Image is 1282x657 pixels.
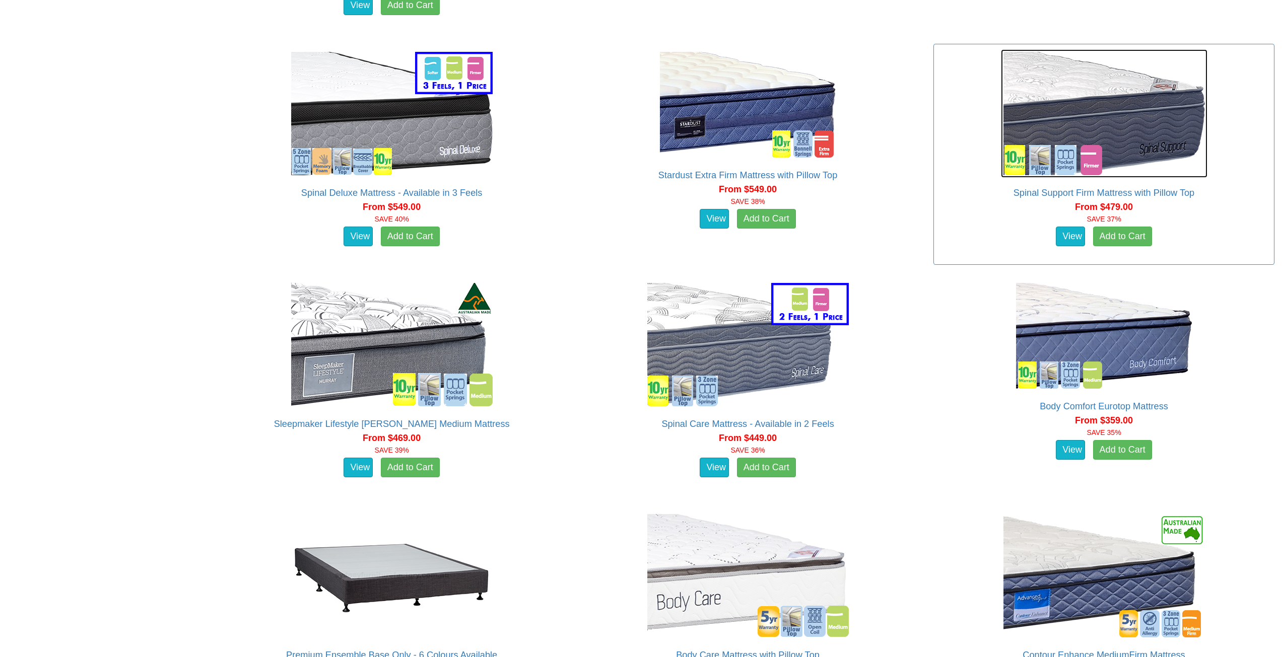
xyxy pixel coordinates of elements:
[1093,440,1152,460] a: Add to Cart
[657,49,839,160] img: Stardust Extra Firm Mattress with Pillow Top
[1014,188,1195,198] a: Spinal Support Firm Mattress with Pillow Top
[737,458,796,478] a: Add to Cart
[700,209,729,229] a: View
[700,458,729,478] a: View
[1087,428,1121,436] font: SAVE 35%
[737,209,796,229] a: Add to Cart
[1056,227,1085,247] a: View
[1001,512,1207,640] img: Contour Enhance MediumFirm Mattress
[381,227,440,247] a: Add to Cart
[363,202,421,212] span: From $549.00
[658,170,837,180] a: Stardust Extra Firm Mattress with Pillow Top
[363,433,421,443] span: From $469.00
[1001,49,1207,178] img: Spinal Support Firm Mattress with Pillow Top
[289,512,495,640] img: Premium Ensemble Base Only - 6 Colours Available
[375,215,409,223] font: SAVE 40%
[289,280,495,409] img: Sleepmaker Lifestyle Murray Medium Mattress
[661,419,834,429] a: Spinal Care Mattress - Available in 2 Feels
[1056,440,1085,460] a: View
[289,49,495,178] img: Spinal Deluxe Mattress - Available in 3 Feels
[719,184,777,194] span: From $549.00
[375,446,409,454] font: SAVE 39%
[730,446,765,454] font: SAVE 36%
[381,458,440,478] a: Add to Cart
[344,227,373,247] a: View
[1093,227,1152,247] a: Add to Cart
[301,188,483,198] a: Spinal Deluxe Mattress - Available in 3 Feels
[1075,415,1133,425] span: From $359.00
[1087,215,1121,223] font: SAVE 37%
[274,419,510,429] a: Sleepmaker Lifestyle [PERSON_NAME] Medium Mattress
[719,433,777,443] span: From $449.00
[645,280,851,409] img: Spinal Care Mattress - Available in 2 Feels
[730,197,765,205] font: SAVE 38%
[1075,202,1133,212] span: From $479.00
[1040,401,1168,411] a: Body Comfort Eurotop Mattress
[645,512,851,640] img: Body Care Mattress with Pillow Top
[344,458,373,478] a: View
[1014,280,1195,391] img: Body Comfort Eurotop Mattress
